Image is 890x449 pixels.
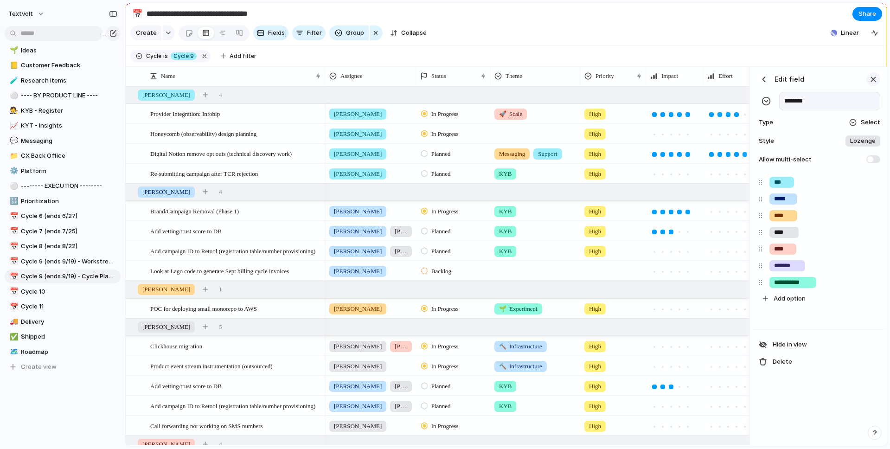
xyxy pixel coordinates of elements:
div: 🌱 [10,45,16,56]
span: 4 [219,187,222,197]
span: Cycle 9 (ends 9/19) - Workstreams [21,257,117,266]
span: Impact [661,71,678,81]
span: Clickhouse migration [150,340,202,351]
button: Hide in view [755,337,884,353]
div: ⚙️Platform [5,164,121,178]
button: 📈 [8,121,18,130]
span: [PERSON_NAME] [395,382,407,391]
button: Create [130,26,161,40]
span: 🚀 [499,110,506,117]
a: 📅Cycle 9 (ends 9/19) - Cycle Planning [5,269,121,283]
div: 📅 [10,286,16,297]
span: Cycle 9 [173,52,194,60]
span: Create [136,28,157,38]
span: Add campaign ID to Retool (registration table/number provisioning) [150,400,315,411]
span: [PERSON_NAME] [334,362,382,371]
a: 💬Messaging [5,134,121,148]
span: Filter [307,28,322,38]
button: ⚪ [8,91,18,100]
span: Infrastructure [499,362,542,371]
span: [PERSON_NAME] [334,267,382,276]
div: 📅 [10,271,16,282]
span: [PERSON_NAME] [334,149,382,159]
div: 🧪 [10,75,16,86]
button: Group [329,26,369,40]
span: Select [861,118,880,127]
a: ⚪-------- EXECUTION -------- [5,179,121,193]
div: 📅Cycle 7 (ends 7/25) [5,224,121,238]
span: Type [757,118,777,127]
span: Cycle 6 (ends 6/27) [21,212,117,221]
span: High [589,149,601,159]
span: [PERSON_NAME] [334,304,382,314]
a: 📅Cycle 11 [5,300,121,314]
span: High [589,207,601,216]
span: Ideas [21,46,117,55]
button: 📅 [8,272,18,281]
div: ⚪---- BY PRODUCT LINE ---- [5,89,121,103]
span: Add vetting/trust score to DB [150,225,222,236]
span: [PERSON_NAME] [142,285,190,294]
span: [PERSON_NAME] [334,402,382,411]
div: 📅 [132,7,142,20]
span: In Progress [431,207,459,216]
span: High [589,109,601,119]
span: In Progress [431,304,459,314]
span: Share [858,9,876,19]
button: 📅 [8,227,18,236]
span: 🔨 [499,363,506,370]
span: [PERSON_NAME] [142,322,190,332]
span: High [589,247,601,256]
button: 🧪 [8,76,18,85]
span: Experiment [499,304,538,314]
button: 🔢 [8,197,18,206]
span: High [589,342,601,351]
a: 🧪Research Items [5,74,121,88]
span: Shipped [21,332,117,341]
div: ⚪ [10,181,16,192]
span: High [589,422,601,431]
button: ⚪ [8,181,18,191]
span: Priority [595,71,614,81]
span: CX Back Office [21,151,117,160]
span: Planned [431,247,451,256]
span: Group [346,28,364,38]
a: 📅Cycle 9 (ends 9/19) - Workstreams [5,255,121,269]
span: [PERSON_NAME] [334,129,382,139]
div: 📅 [10,256,16,267]
button: Collapse [386,26,430,40]
span: Research Items [21,76,117,85]
div: 🗺️Roadmap [5,345,121,359]
span: High [589,362,601,371]
span: [PERSON_NAME] [395,402,407,411]
span: Status [431,71,446,81]
div: ✅Shipped [5,330,121,344]
button: 🚚 [8,317,18,327]
span: 4 [219,440,222,449]
span: In Progress [431,362,459,371]
div: ⚙️ [10,166,16,176]
div: ⚪ [10,90,16,101]
button: 🌱 [8,46,18,55]
span: Infrastructure [499,342,542,351]
span: KYB [499,207,512,216]
span: Re-submitting campaign after TCR rejection [150,168,258,179]
button: 📅 [8,242,18,251]
button: 📅 [130,6,145,21]
span: Digital Notion remove opt outs (technical discovery work) [150,148,292,159]
a: 📅Cycle 10 [5,285,121,299]
button: Fields [253,26,288,40]
a: 📁CX Back Office [5,149,121,163]
span: In Progress [431,109,459,119]
span: Effort [718,71,733,81]
span: Scale [499,109,522,119]
a: 🧑‍⚖️KYB - Register [5,104,121,118]
span: In Progress [431,129,459,139]
span: Planned [431,227,451,236]
button: 📅 [8,257,18,266]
